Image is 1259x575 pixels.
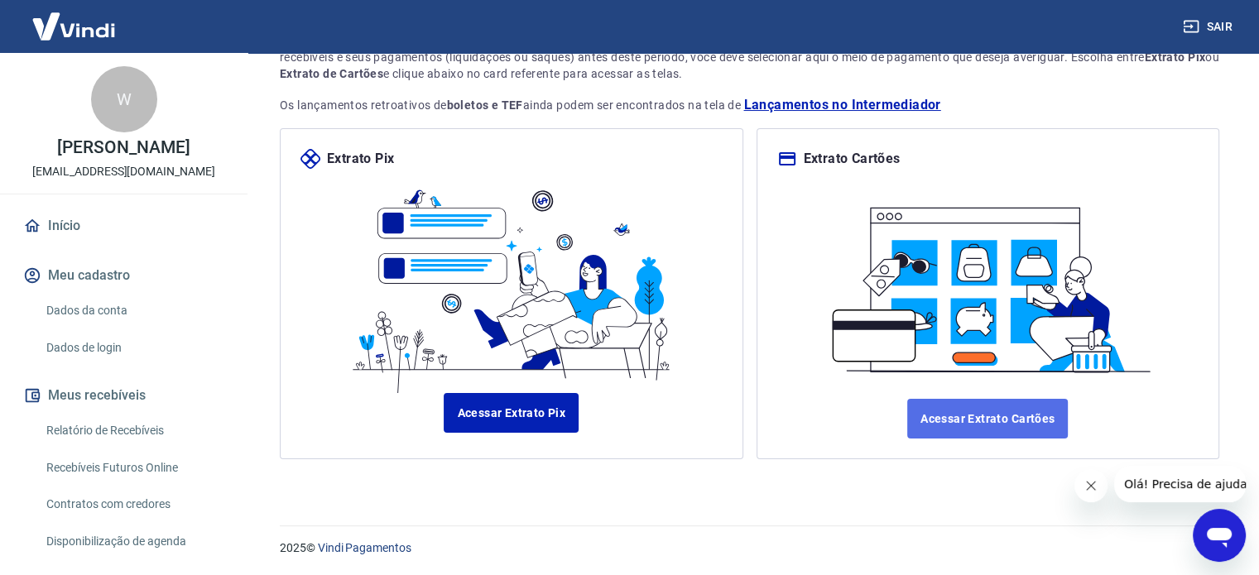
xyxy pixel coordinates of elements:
iframe: Botão para abrir a janela de mensagens [1193,509,1246,562]
iframe: Fechar mensagem [1074,469,1108,502]
iframe: Mensagem da empresa [1114,466,1246,502]
a: Vindi Pagamentos [318,541,411,554]
div: W [91,66,157,132]
img: ilustrapix.38d2ed8fdf785898d64e9b5bf3a9451d.svg [343,169,680,393]
div: Aqui você pode acessar os extratos antigos, retroativos ao lançamento do , que ocorreu entre feve... [280,32,1219,82]
p: Extrato Cartões [804,149,901,169]
p: [EMAIL_ADDRESS][DOMAIN_NAME] [32,163,215,180]
a: Dados da conta [40,294,228,328]
p: [PERSON_NAME] [57,139,190,156]
button: Sair [1180,12,1239,42]
a: Lançamentos no Intermediador [743,95,940,115]
a: Acessar Extrato Pix [444,393,579,433]
p: Extrato Pix [327,149,394,169]
p: 2025 © [280,539,1219,557]
button: Meu cadastro [20,257,228,294]
img: ilustracard.1447bf24807628a904eb562bb34ea6f9.svg [819,189,1156,379]
p: Os lançamentos retroativos de ainda podem ser encontrados na tela de [280,95,1219,115]
a: Acessar Extrato Cartões [907,399,1068,438]
a: Dados de login [40,331,228,365]
a: Início [20,208,228,244]
strong: boletos e TEF [447,98,523,112]
strong: Extrato Pix [1145,50,1205,64]
a: Disponibilização de agenda [40,525,228,558]
a: Relatório de Recebíveis [40,414,228,448]
strong: Extrato de Cartões [280,67,383,80]
a: Recebíveis Futuros Online [40,451,228,485]
img: Vindi [20,1,127,51]
span: Olá! Precisa de ajuda? [10,12,139,25]
a: Contratos com credores [40,487,228,521]
button: Meus recebíveis [20,377,228,414]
